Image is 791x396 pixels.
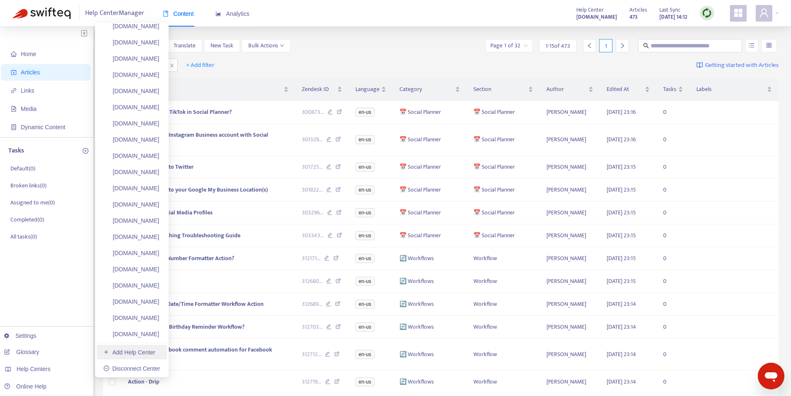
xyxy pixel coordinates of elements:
[302,135,323,144] span: 301329 ...
[302,231,324,240] span: 303343 ...
[21,124,65,130] span: Dynamic Content
[11,51,17,57] span: home
[355,277,375,286] span: en-us
[128,130,268,149] span: How to connect Instagram Business account with Social Planner
[128,377,159,386] span: Action - Drip
[656,179,690,202] td: 0
[302,322,323,332] span: 312703 ...
[540,339,600,371] td: [PERSON_NAME]
[540,202,600,224] td: [PERSON_NAME]
[656,156,690,179] td: 0
[10,164,35,173] p: Default ( 0 )
[393,179,467,202] td: 📅 Social Planner
[629,12,638,22] strong: 473
[128,322,245,332] span: How to Create a Birthday Reminder Workflow?
[103,39,159,46] a: [DOMAIN_NAME]
[467,101,540,124] td: 📅 Social Planner
[696,62,703,69] img: image-link
[393,247,467,270] td: 🔄 Workflows
[659,5,681,15] span: Last Sync
[10,232,37,241] p: All tasks ( 0 )
[629,5,647,15] span: Articles
[607,208,636,217] span: [DATE] 23:15
[103,250,159,256] a: [DOMAIN_NAME]
[540,224,600,247] td: [PERSON_NAME]
[302,185,323,194] span: 301822 ...
[467,202,540,224] td: 📅 Social Planner
[10,198,55,207] p: Assigned to me ( 0 )
[576,5,604,15] span: Help Center
[211,41,233,50] span: New Task
[355,185,375,194] span: en-us
[103,331,159,337] a: [DOMAIN_NAME]
[705,61,779,70] span: Getting started with Articles
[167,39,202,52] button: Translate
[607,85,643,94] span: Edited At
[540,247,600,270] td: [PERSON_NAME]
[599,39,612,52] div: 1
[467,371,540,394] td: Workflow
[659,12,687,22] strong: [DATE] 14:12
[302,350,321,359] span: 312712 ...
[467,293,540,316] td: Workflow
[393,339,467,371] td: 🔄 Workflows
[11,124,17,130] span: container
[83,148,88,154] span: plus-circle
[393,202,467,224] td: 📅 Social Planner
[607,349,636,359] span: [DATE] 23:14
[128,345,272,364] span: How to use Facebook comment automation for Facebook Groups
[540,371,600,394] td: [PERSON_NAME]
[540,78,600,101] th: Author
[103,365,160,372] a: Disconnect Center
[576,12,617,22] a: [DOMAIN_NAME]
[656,371,690,394] td: 0
[103,136,159,143] a: [DOMAIN_NAME]
[103,315,159,321] a: [DOMAIN_NAME]
[355,85,380,94] span: Language
[467,78,540,101] th: Section
[656,316,690,339] td: 0
[467,316,540,339] td: Workflow
[355,208,375,217] span: en-us
[540,101,600,124] td: [PERSON_NAME]
[643,43,649,49] span: search
[103,349,155,356] a: Add Help Center
[103,104,159,111] a: [DOMAIN_NAME]
[242,39,291,52] button: Bulk Actionsdown
[656,101,690,124] td: 0
[393,270,467,293] td: 🔄 Workflows
[355,231,375,240] span: en-us
[280,44,284,48] span: down
[248,41,284,50] span: Bulk Actions
[167,61,177,71] span: close
[690,78,779,101] th: Labels
[467,224,540,247] td: 📅 Social Planner
[103,88,159,94] a: [DOMAIN_NAME]
[302,254,321,263] span: 312171 ...
[103,71,159,78] a: [DOMAIN_NAME]
[121,78,295,101] th: Title
[759,8,769,18] span: user
[656,78,690,101] th: Tasks
[393,156,467,179] td: 📅 Social Planner
[393,78,467,101] th: Category
[295,78,349,101] th: Zendesk ID
[128,208,213,217] span: Grouping of Social Media Profiles
[607,107,636,117] span: [DATE] 23:16
[656,124,690,156] td: 0
[607,299,636,309] span: [DATE] 23:14
[745,39,758,52] button: unordered-list
[216,10,250,17] span: Analytics
[302,85,336,94] span: Zendesk ID
[128,162,193,172] span: How to connect to Twitter
[587,43,593,49] span: left
[302,208,323,217] span: 303296 ...
[302,300,322,309] span: 312689 ...
[128,253,234,263] span: How to use the Number Formatter Action?
[546,85,587,94] span: Author
[393,371,467,394] td: 🔄 Workflows
[128,85,282,94] span: Title
[103,55,159,62] a: [DOMAIN_NAME]
[128,107,232,117] span: How to Connect TikTok in Social Planner?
